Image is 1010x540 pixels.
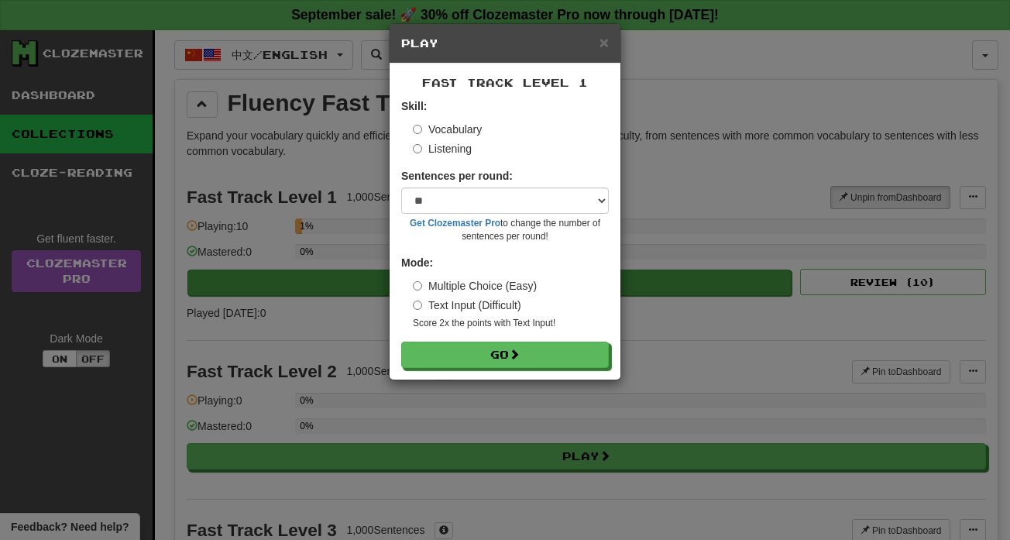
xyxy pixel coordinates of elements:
[413,122,482,137] label: Vocabulary
[401,168,513,184] label: Sentences per round:
[413,144,422,153] input: Listening
[413,278,537,294] label: Multiple Choice (Easy)
[413,125,422,134] input: Vocabulary
[401,217,609,243] small: to change the number of sentences per round!
[413,298,521,313] label: Text Input (Difficult)
[413,317,609,330] small: Score 2x the points with Text Input !
[413,301,422,310] input: Text Input (Difficult)
[401,36,609,51] h5: Play
[599,33,609,51] span: ×
[401,256,433,269] strong: Mode:
[413,281,422,291] input: Multiple Choice (Easy)
[422,76,588,89] span: Fast Track Level 1
[401,342,609,368] button: Go
[599,34,609,50] button: Close
[413,141,472,156] label: Listening
[410,218,500,229] a: Get Clozemaster Pro
[401,100,427,112] strong: Skill:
